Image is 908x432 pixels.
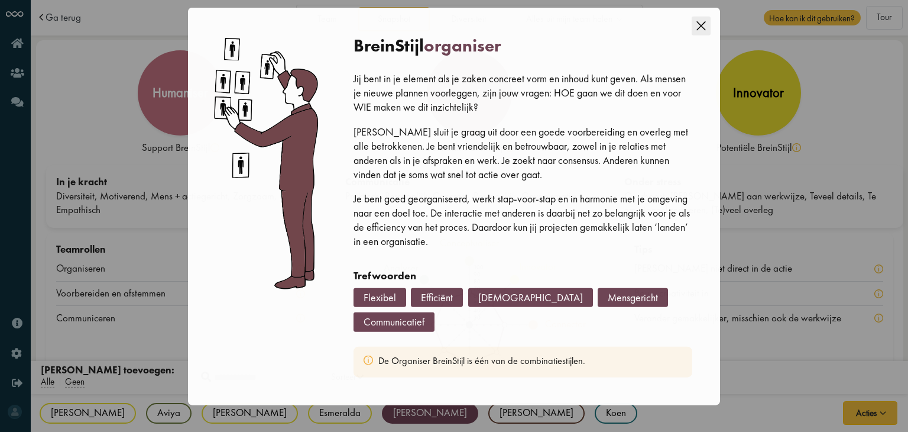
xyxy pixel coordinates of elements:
[210,40,328,303] img: organiser.png
[354,81,693,124] p: Jij bent in je element als je zaken concreet vorm en inhoud kunt geven. Als mensen je nieuwe plan...
[468,298,593,317] div: [DEMOGRAPHIC_DATA]
[354,356,693,387] div: De Organiser BreinStijl is één van de combinatiestijlen.
[354,201,693,258] p: Je bent goed georganiseerd, werkt stap-voor-stap en in harmonie met je omgeving naar een doel toe...
[354,298,406,317] div: Flexibel
[354,134,693,191] p: [PERSON_NAME] sluit je graag uit door een goede voorbereiding en overleg met alle betrokkenen. Je...
[411,298,463,317] div: Efficiënt
[598,298,668,317] div: Mensgericht
[686,17,716,47] button: Close this dialog
[354,322,434,341] div: Communicatief
[364,365,373,375] img: info.svg
[354,45,693,66] div: BreinStijl
[424,44,501,66] span: organiser
[354,278,416,292] strong: Trefwoorden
